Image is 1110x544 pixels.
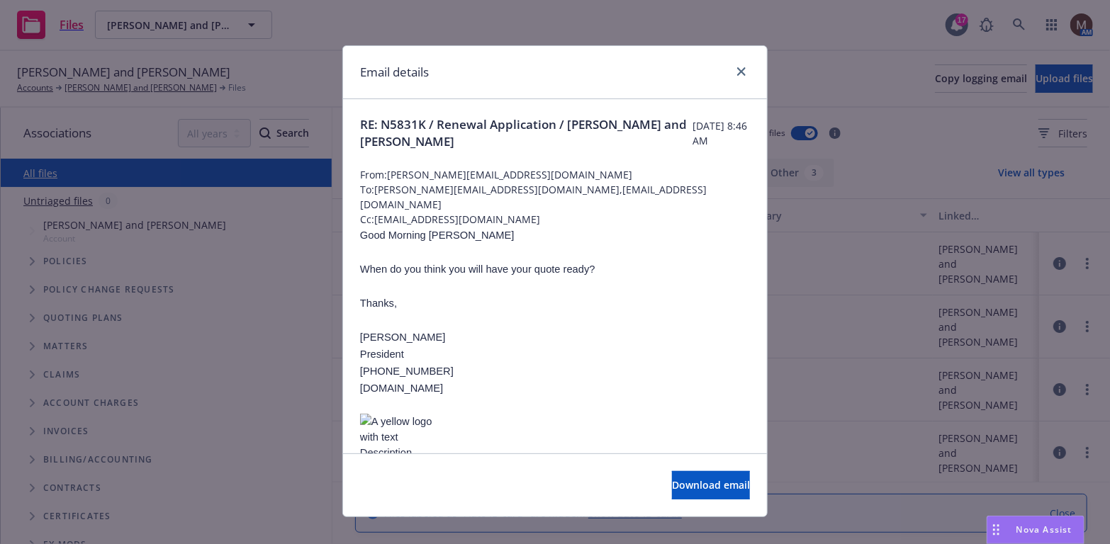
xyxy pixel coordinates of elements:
span: Download email [672,478,750,492]
span: From: [PERSON_NAME][EMAIL_ADDRESS][DOMAIN_NAME] [360,167,750,182]
span: [PHONE_NUMBER] [360,365,454,377]
span: To: [PERSON_NAME][EMAIL_ADDRESS][DOMAIN_NAME],[EMAIL_ADDRESS][DOMAIN_NAME] [360,182,750,212]
span: Nova Assist [1016,523,1072,535]
div: Drag to move [987,516,1005,543]
a: close [733,63,750,80]
span: Good Morning [PERSON_NAME] [360,229,514,241]
span: RE: N5831K / Renewal Application / [PERSON_NAME] and [PERSON_NAME] [360,116,693,150]
img: A yellow logo with text Description automatically generated [360,414,449,503]
span: President [360,348,404,360]
span: When do you think you will have your quote ready? [360,263,595,275]
span: [DATE] 8:46 AM [693,118,750,148]
span: [PERSON_NAME] [360,331,446,343]
h1: Email details [360,63,429,81]
span: Cc: [EMAIL_ADDRESS][DOMAIN_NAME] [360,212,750,227]
button: Download email [672,471,750,499]
span: Thanks, [360,297,397,309]
span: [DOMAIN_NAME] [360,382,443,394]
button: Nova Assist [987,516,1084,544]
